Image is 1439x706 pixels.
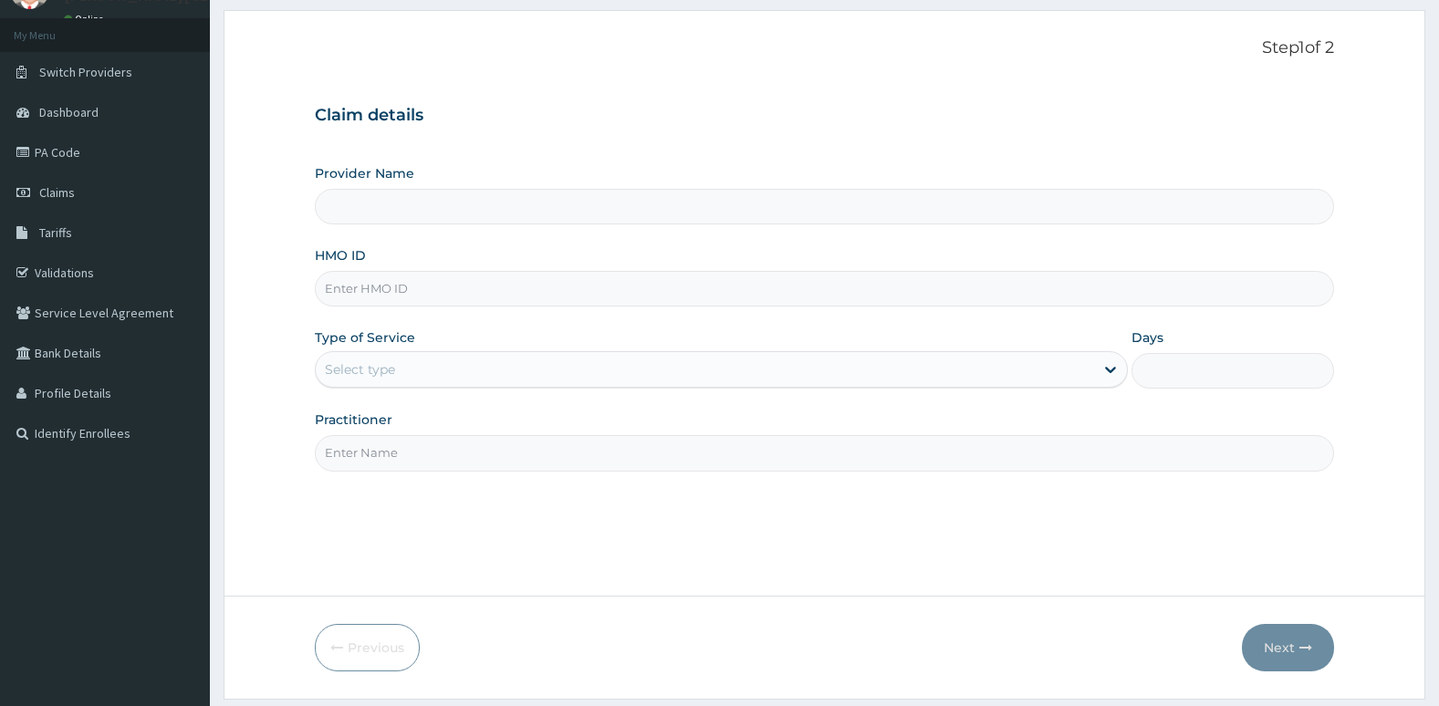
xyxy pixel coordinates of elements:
[315,328,415,347] label: Type of Service
[315,435,1335,471] input: Enter Name
[39,184,75,201] span: Claims
[315,271,1335,306] input: Enter HMO ID
[315,410,392,429] label: Practitioner
[315,624,420,671] button: Previous
[39,64,132,80] span: Switch Providers
[315,38,1335,58] p: Step 1 of 2
[39,104,99,120] span: Dashboard
[39,224,72,241] span: Tariffs
[315,246,366,265] label: HMO ID
[1242,624,1334,671] button: Next
[315,106,1335,126] h3: Claim details
[315,164,414,182] label: Provider Name
[64,13,108,26] a: Online
[1131,328,1163,347] label: Days
[325,360,395,379] div: Select type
